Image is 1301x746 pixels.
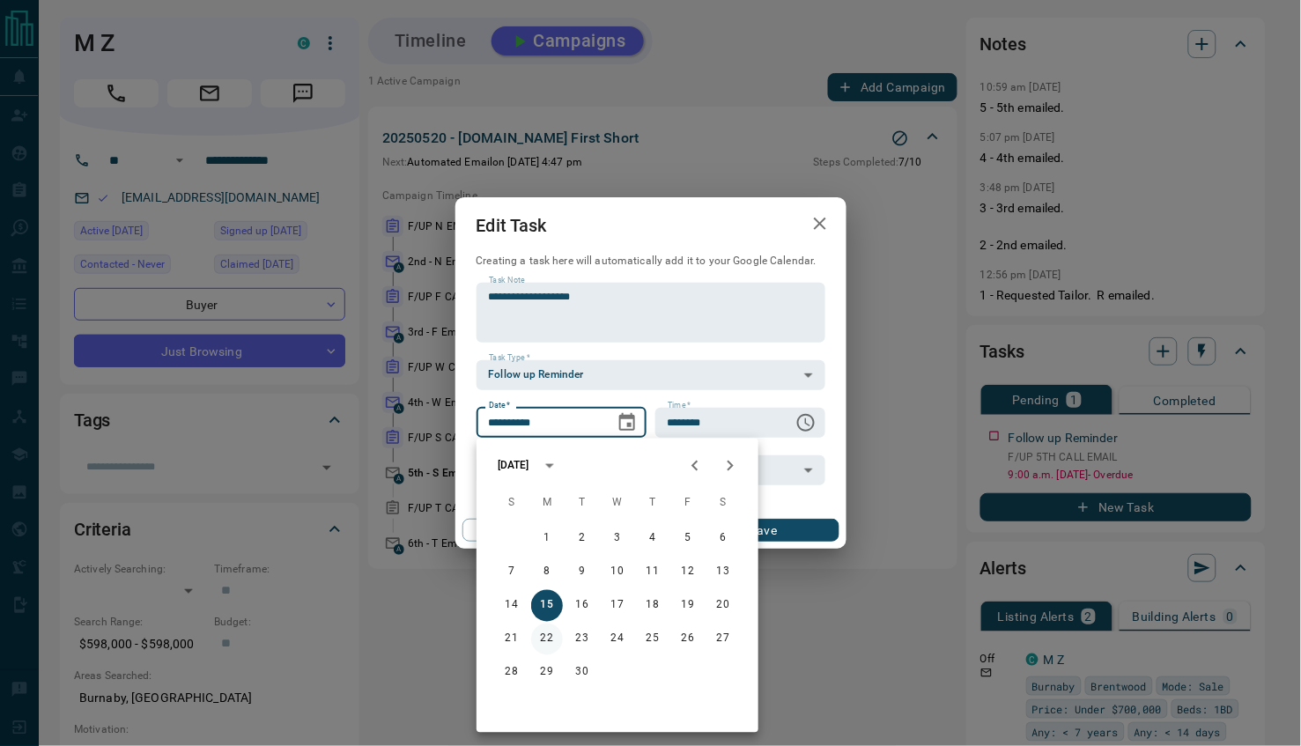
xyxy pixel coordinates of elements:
button: 20 [707,590,739,622]
button: 25 [637,624,669,655]
button: 24 [602,624,633,655]
button: 22 [531,624,563,655]
button: 8 [531,557,563,588]
button: Choose time, selected time is 9:00 AM [788,405,824,440]
p: Creating a task here will automatically add it to your Google Calendar. [477,254,825,269]
button: 19 [672,590,704,622]
span: Thursday [637,486,669,521]
button: 18 [637,590,669,622]
button: 6 [707,523,739,555]
button: 5 [672,523,704,555]
button: Choose date, selected date is Sep 15, 2025 [610,405,645,440]
button: 7 [496,557,528,588]
button: 12 [672,557,704,588]
button: 30 [566,657,598,689]
button: 23 [566,624,598,655]
button: 2 [566,523,598,555]
button: 3 [602,523,633,555]
button: 11 [637,557,669,588]
span: Wednesday [602,486,633,521]
label: Task Type [489,352,530,364]
button: 15 [531,590,563,622]
button: 29 [531,657,563,689]
button: calendar view is open, switch to year view [535,451,565,481]
button: 4 [637,523,669,555]
button: Cancel [462,519,613,542]
label: Time [668,400,691,411]
button: Previous month [677,448,713,484]
span: Friday [672,486,704,521]
button: 21 [496,624,528,655]
span: Monday [531,486,563,521]
button: 28 [496,657,528,689]
button: Save [688,519,839,542]
button: 13 [707,557,739,588]
div: Follow up Reminder [477,360,825,390]
button: 17 [602,590,633,622]
button: 14 [496,590,528,622]
span: Saturday [707,486,739,521]
button: 10 [602,557,633,588]
button: 26 [672,624,704,655]
button: 16 [566,590,598,622]
div: [DATE] [498,458,529,474]
button: Next month [713,448,748,484]
span: Tuesday [566,486,598,521]
h2: Edit Task [455,197,568,254]
label: Task Note [489,275,525,286]
span: Sunday [496,486,528,521]
label: Date [489,400,511,411]
button: 9 [566,557,598,588]
button: 27 [707,624,739,655]
button: 1 [531,523,563,555]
